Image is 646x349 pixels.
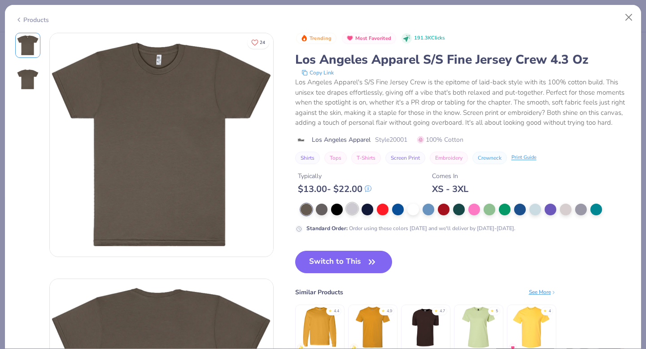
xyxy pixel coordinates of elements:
[260,40,265,45] span: 24
[247,36,269,49] button: Like
[432,183,468,195] div: XS - 3XL
[543,308,547,312] div: ★
[17,69,39,90] img: Back
[375,135,407,144] span: Style 20001
[496,308,498,314] div: 5
[295,136,307,144] img: brand logo
[295,251,393,273] button: Switch to This
[295,152,320,164] button: Shirts
[328,308,332,312] div: ★
[385,152,425,164] button: Screen Print
[472,152,507,164] button: Crewneck
[298,183,371,195] div: $ 13.00 - $ 22.00
[299,68,336,77] button: copy to clipboard
[430,152,468,164] button: Embroidery
[417,135,463,144] span: 100% Cotton
[434,308,438,312] div: ★
[295,77,631,128] div: Los Angeles Apparel's S/S Fine Jersey Crew is the epitome of laid-back style with its 100% cotton...
[295,51,631,68] div: Los Angeles Apparel S/S Fine Jersey Crew 4.3 Oz
[306,224,515,232] div: Order using these colors [DATE] and we'll deliver by [DATE]-[DATE].
[351,152,381,164] button: T-Shirts
[511,154,537,161] div: Print Guide
[355,36,391,41] span: Most Favorited
[457,306,500,349] img: Gildan Ladies' Softstyle® Fitted T-Shirt
[381,308,385,312] div: ★
[440,308,445,314] div: 4.7
[301,35,308,42] img: Trending sort
[510,306,553,349] img: Gildan Hammer Adult 6 Oz. T-Shirt
[334,308,339,314] div: 4.4
[310,36,332,41] span: Trending
[490,308,494,312] div: ★
[17,35,39,56] img: Front
[529,288,556,296] div: See More
[387,308,392,314] div: 4.9
[432,171,468,181] div: Comes In
[620,9,637,26] button: Close
[306,225,348,232] strong: Standard Order :
[298,171,371,181] div: Typically
[295,288,343,297] div: Similar Products
[342,33,396,44] button: Badge Button
[346,35,354,42] img: Most Favorited sort
[351,306,394,349] img: Next Level Unisex Cotton T-Shirt
[296,33,336,44] button: Badge Button
[549,308,551,314] div: 4
[404,306,447,349] img: Shaka Wear Adult Max Heavyweight T-Shirt
[414,35,445,42] span: 191.3K Clicks
[298,306,341,349] img: Gildan Adult Heavy Cotton 5.3 Oz. Long-Sleeve T-Shirt
[312,135,371,144] span: Los Angeles Apparel
[324,152,347,164] button: Tops
[15,15,49,25] div: Products
[50,33,273,257] img: Front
